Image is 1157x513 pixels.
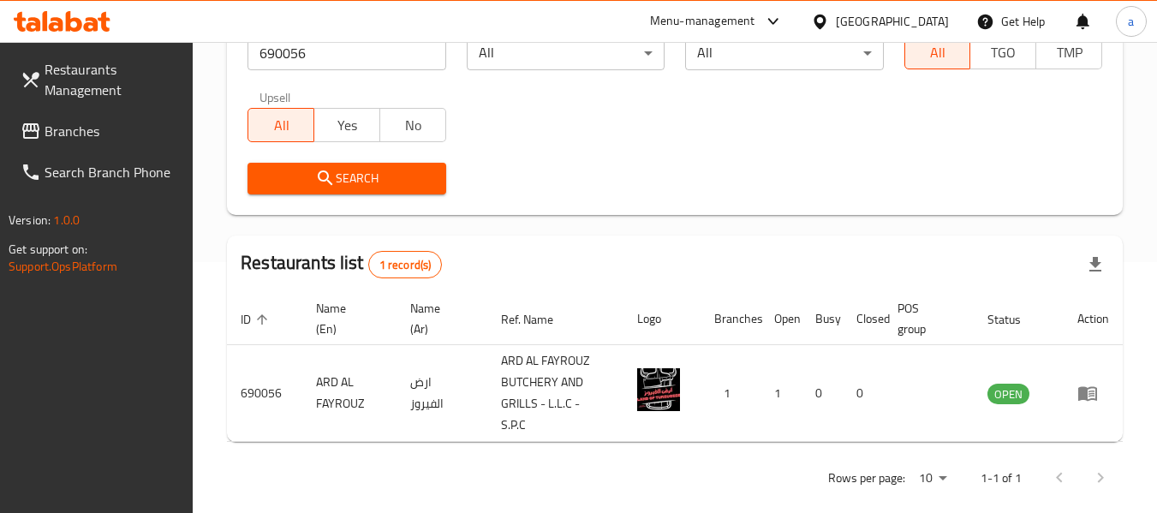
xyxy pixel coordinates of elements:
[685,36,883,70] div: All
[987,385,1029,404] span: OPEN
[637,368,680,411] img: ARD AL FAYROUZ
[248,163,445,194] button: Search
[487,345,624,442] td: ARD AL FAYROUZ BUTCHERY AND GRILLS - L.L.C - S.P.C
[760,345,802,442] td: 1
[987,309,1043,330] span: Status
[248,36,445,70] input: Search for restaurant name or ID..
[828,468,905,489] p: Rows per page:
[467,36,665,70] div: All
[410,298,467,339] span: Name (Ar)
[7,152,194,193] a: Search Branch Phone
[969,35,1036,69] button: TGO
[387,113,439,138] span: No
[977,40,1029,65] span: TGO
[912,466,953,492] div: Rows per page:
[701,345,760,442] td: 1
[227,293,1123,442] table: enhanced table
[843,345,884,442] td: 0
[227,345,302,442] td: 690056
[802,345,843,442] td: 0
[904,35,971,69] button: All
[9,238,87,260] span: Get support on:
[650,11,755,32] div: Menu-management
[321,113,373,138] span: Yes
[302,345,397,442] td: ARD AL FAYROUZ
[912,40,964,65] span: All
[313,108,380,142] button: Yes
[45,59,180,100] span: Restaurants Management
[1128,12,1134,31] span: a
[7,110,194,152] a: Branches
[981,468,1022,489] p: 1-1 of 1
[501,309,576,330] span: Ref. Name
[836,12,949,31] div: [GEOGRAPHIC_DATA]
[9,209,51,231] span: Version:
[7,49,194,110] a: Restaurants Management
[1064,293,1123,345] th: Action
[397,345,487,442] td: ارض الفيروز
[259,91,291,103] label: Upsell
[1077,383,1109,403] div: Menu
[802,293,843,345] th: Busy
[255,113,307,138] span: All
[1035,35,1102,69] button: TMP
[379,108,446,142] button: No
[369,257,442,273] span: 1 record(s)
[701,293,760,345] th: Branches
[248,108,314,142] button: All
[368,251,443,278] div: Total records count
[898,298,953,339] span: POS group
[241,250,442,278] h2: Restaurants list
[53,209,80,231] span: 1.0.0
[261,168,432,189] span: Search
[843,293,884,345] th: Closed
[760,293,802,345] th: Open
[1043,40,1095,65] span: TMP
[1075,244,1116,285] div: Export file
[45,121,180,141] span: Branches
[241,309,273,330] span: ID
[45,162,180,182] span: Search Branch Phone
[9,255,117,277] a: Support.OpsPlatform
[316,298,376,339] span: Name (En)
[623,293,701,345] th: Logo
